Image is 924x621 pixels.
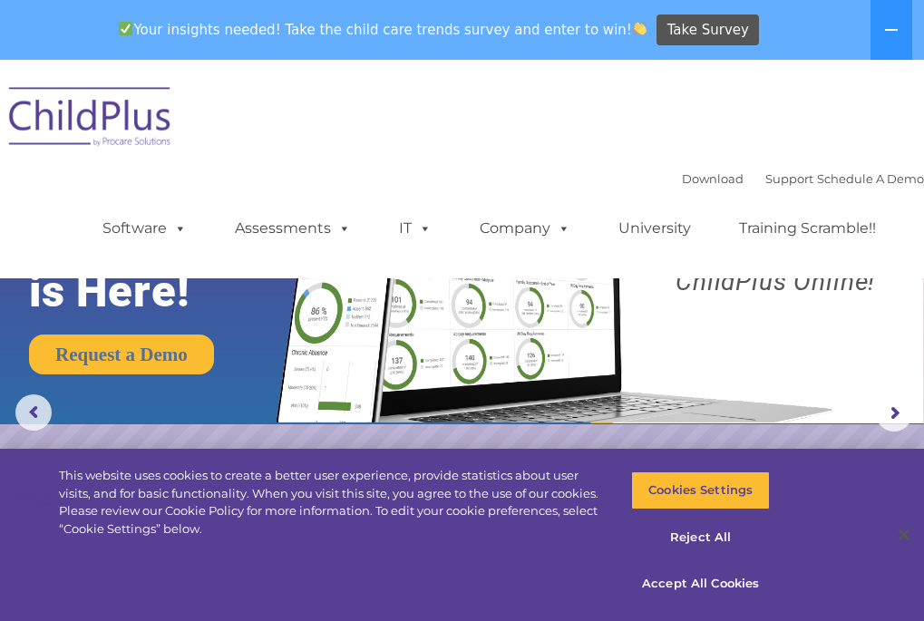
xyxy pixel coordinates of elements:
[462,210,588,247] a: Company
[817,171,924,186] a: Schedule A Demo
[29,335,214,374] a: Request a Demo
[657,15,759,46] a: Take Survey
[682,171,744,186] a: Download
[633,22,647,35] img: 👏
[217,210,369,247] a: Assessments
[638,176,912,294] rs-layer: Boost your productivity and streamline your success in ChildPlus Online!
[682,171,924,186] font: |
[119,22,132,35] img: ✅
[59,467,604,538] div: This website uses cookies to create a better user experience, provide statistics about user visit...
[721,210,894,247] a: Training Scramble!!
[667,15,749,46] span: Take Survey
[765,171,813,186] a: Support
[381,210,450,247] a: IT
[631,519,770,557] button: Reject All
[884,515,924,555] button: Close
[84,210,205,247] a: Software
[631,565,770,603] button: Accept All Cookies
[112,12,655,47] span: Your insights needed! Take the child care trends survey and enter to win!
[600,210,709,247] a: University
[631,471,770,509] button: Cookies Settings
